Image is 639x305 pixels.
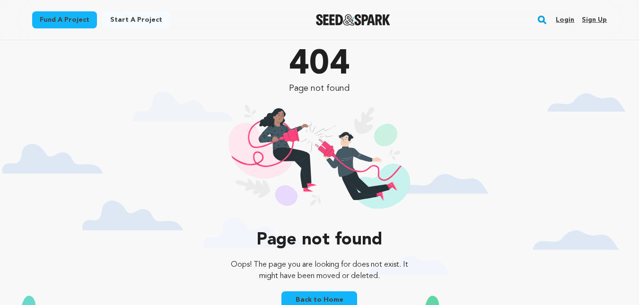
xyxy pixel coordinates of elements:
a: Login [556,12,574,27]
a: Start a project [103,11,170,28]
img: Seed&Spark Logo Dark Mode [316,14,390,26]
a: Sign up [582,12,607,27]
p: Oops! The page you are looking for does not exist. It might have been moved or deleted. [224,259,415,282]
p: Page not found [224,82,415,95]
a: Seed&Spark Homepage [316,14,390,26]
p: Page not found [224,231,415,250]
p: 404 [224,48,415,82]
a: Fund a project [32,11,97,28]
img: 404 illustration [229,105,410,221]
